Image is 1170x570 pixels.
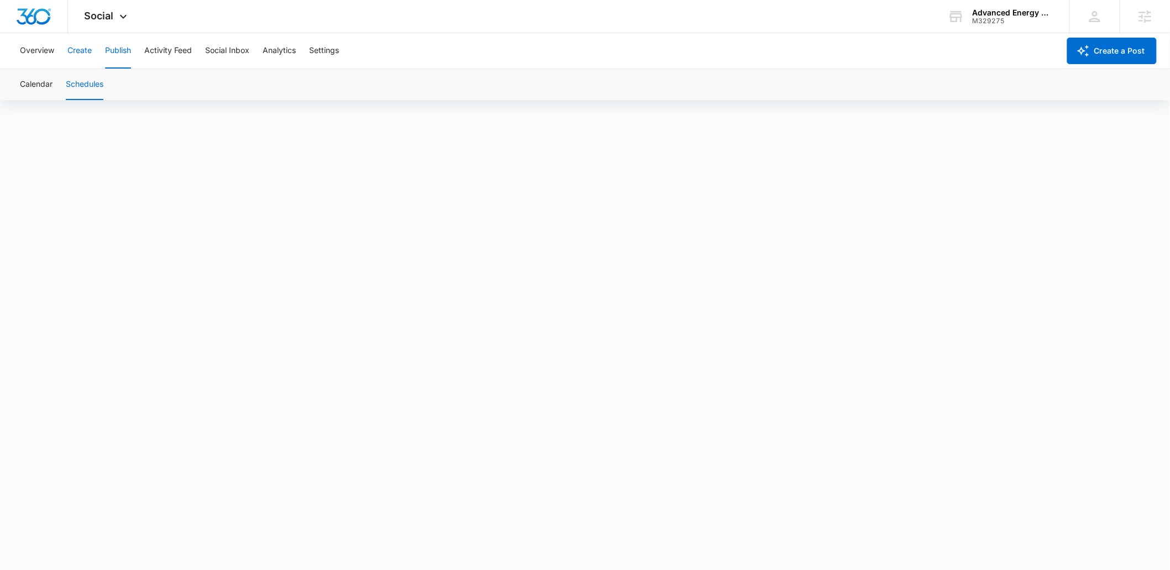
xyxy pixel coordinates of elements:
button: Social Inbox [205,33,249,69]
button: Activity Feed [144,33,192,69]
button: Schedules [66,69,103,100]
button: Settings [309,33,339,69]
button: Publish [105,33,131,69]
button: Calendar [20,69,53,100]
button: Overview [20,33,54,69]
button: Create a Post [1067,38,1157,64]
div: account name [973,8,1053,17]
span: Social [85,10,114,22]
button: Create [67,33,92,69]
button: Analytics [263,33,296,69]
div: account id [973,17,1053,25]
